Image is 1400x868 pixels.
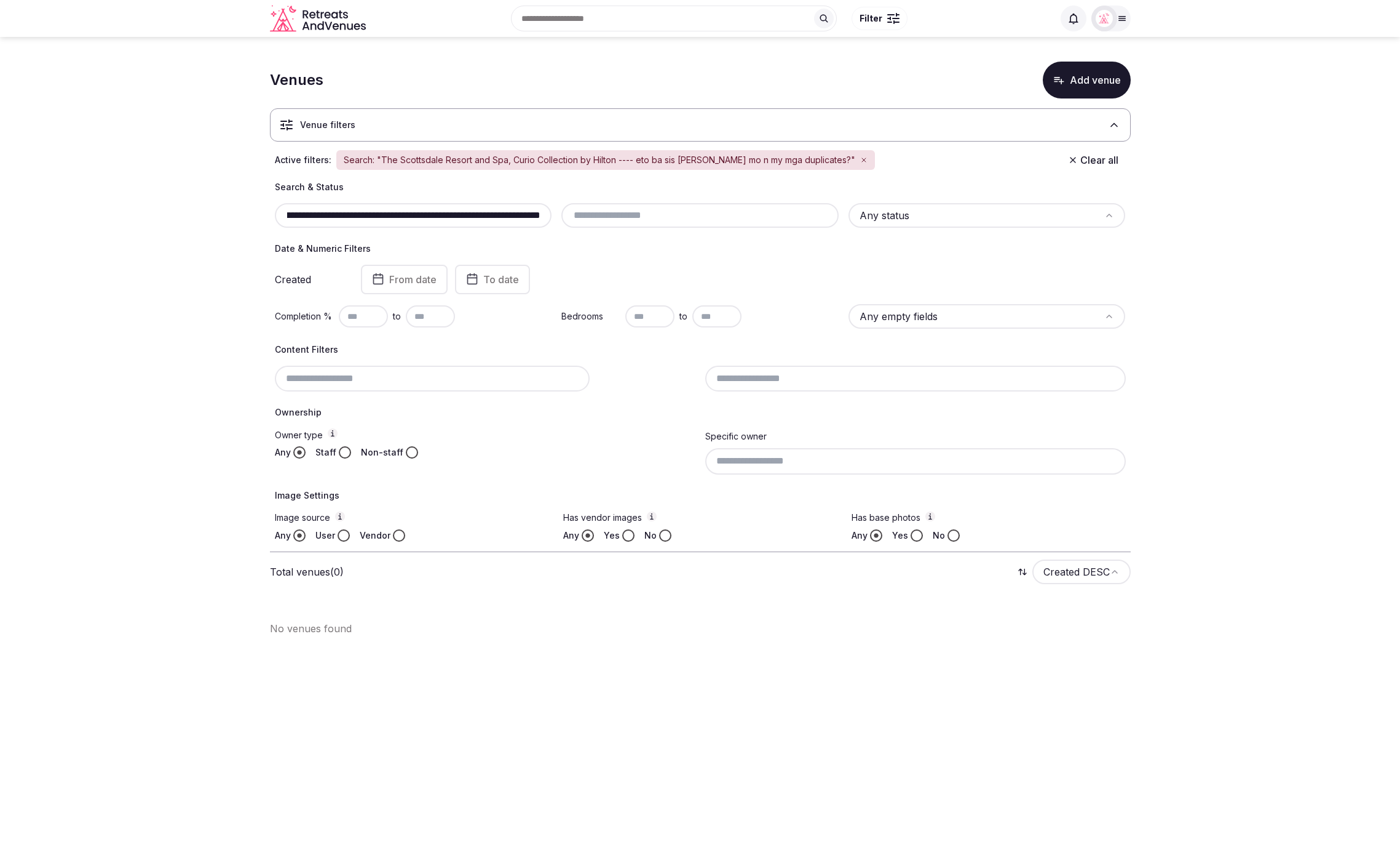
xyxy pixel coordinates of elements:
button: From date [361,265,448,294]
label: Has vendor images [563,512,837,524]
h3: Venue filters [300,119,355,131]
h4: Content Filters [275,344,1126,356]
span: From date [389,273,437,286]
label: Any [563,529,579,542]
label: No [644,529,657,542]
label: Any [852,529,868,542]
label: Yes [604,529,620,542]
h1: Venues [270,70,323,90]
span: To date [483,273,519,286]
label: Yes [892,529,908,542]
h4: Ownership [275,406,1126,419]
label: No [933,529,945,542]
label: Specific owner [705,431,767,441]
label: Created [275,275,344,284]
span: Search: "The Scottsdale Resort and Spa, Curio Collection by Hilton ---- eto ba sis [PERSON_NAME] ... [344,154,855,166]
p: No venues found [270,621,1131,636]
button: Filter [852,7,908,30]
button: Has vendor images [647,512,657,521]
label: Non-staff [361,446,403,459]
label: Any [275,529,291,542]
label: Staff [315,446,336,459]
button: Owner type [328,428,338,438]
img: miaceralde [1096,10,1113,27]
label: User [315,529,335,542]
label: Owner type [275,428,695,441]
button: Has base photos [925,512,935,521]
h4: Date & Numeric Filters [275,243,1126,255]
p: Total venues (0) [270,565,344,579]
button: Image source [335,512,345,521]
label: Has base photos [852,512,1125,524]
h4: Image Settings [275,489,1126,502]
span: to [679,310,687,323]
button: To date [455,265,530,294]
label: Vendor [360,529,390,542]
h4: Search & Status [275,181,1126,193]
svg: Retreats and Venues company logo [270,5,368,33]
label: Image source [275,512,548,524]
label: Bedrooms [561,310,620,323]
label: Completion % [275,310,334,323]
span: Filter [860,12,882,25]
label: Any [275,446,291,459]
button: Clear all [1061,149,1126,171]
a: Visit the homepage [270,5,368,33]
span: to [393,310,401,323]
span: Active filters: [275,154,331,166]
button: Add venue [1043,62,1131,98]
